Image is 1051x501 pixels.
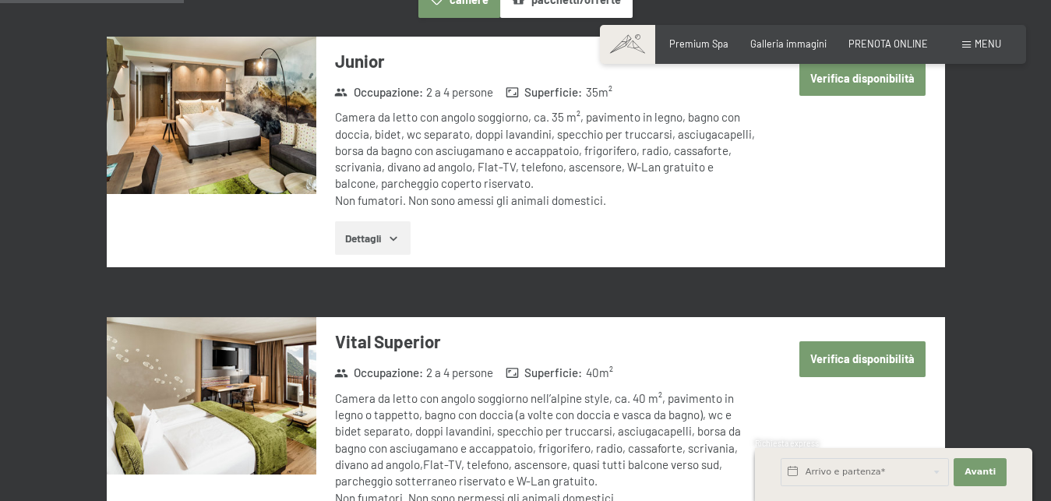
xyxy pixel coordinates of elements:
strong: Occupazione : [334,84,423,101]
span: Avanti [965,466,996,478]
span: 35 m² [586,84,612,101]
span: Menu [975,37,1001,50]
a: PRENOTA ONLINE [848,37,928,50]
span: 40 m² [586,365,613,381]
h3: Junior [335,49,757,73]
a: Premium Spa [669,37,728,50]
button: Dettagli [335,221,411,256]
button: Verifica disponibilità [799,341,926,377]
strong: Superficie : [506,365,583,381]
span: 1 [753,471,757,481]
span: 2 a 4 persone [426,84,493,101]
div: Camera da letto con angolo soggiorno, ca. 35 m², pavimento in legno, bagno con doccia, bidet, wc ... [335,109,757,209]
h3: Vital Superior [335,330,757,354]
strong: Superficie : [506,84,583,101]
strong: Occupazione : [334,365,423,381]
span: Richiesta express [755,439,819,448]
img: mss_renderimg.php [107,37,316,194]
button: Avanti [954,458,1007,486]
span: 2 a 4 persone [426,365,493,381]
button: Verifica disponibilità [799,60,926,96]
span: Consenso marketing* [375,288,492,303]
img: mss_renderimg.php [107,317,316,475]
a: Galleria immagini [750,37,827,50]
